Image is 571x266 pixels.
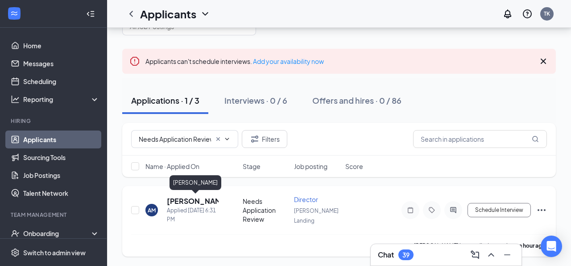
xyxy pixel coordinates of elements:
[11,248,20,257] svg: Settings
[170,175,221,190] div: [PERSON_NAME]
[522,8,533,19] svg: QuestionInfo
[11,95,20,104] svg: Analysis
[402,251,410,259] div: 39
[448,207,459,214] svg: ActiveChat
[140,6,196,21] h1: Applicants
[516,242,546,249] b: an hour ago
[23,37,99,55] a: Home
[23,72,99,90] a: Scheduling
[294,207,339,224] span: [PERSON_NAME] Landing
[468,203,531,217] button: Schedule Interview
[167,206,219,224] div: Applied [DATE] 6:31 PM
[11,211,98,219] div: Team Management
[242,130,287,148] button: Filter Filters
[378,250,394,260] h3: Chat
[536,205,547,215] svg: Ellipses
[129,56,140,67] svg: Error
[468,248,482,262] button: ComposeMessage
[413,130,547,148] input: Search in applications
[345,162,363,171] span: Score
[200,8,211,19] svg: ChevronDown
[544,10,550,17] div: TK
[500,248,514,262] button: Minimize
[215,135,222,143] svg: Cross
[312,95,401,106] div: Offers and hires · 0 / 86
[10,9,19,18] svg: WorkstreamLogo
[223,135,231,143] svg: ChevronDown
[502,249,513,260] svg: Minimize
[11,117,98,125] div: Hiring
[167,196,219,206] h5: [PERSON_NAME]
[486,249,497,260] svg: ChevronUp
[253,57,324,65] a: Add your availability now
[23,184,99,202] a: Talent Network
[484,248,498,262] button: ChevronUp
[23,148,99,166] a: Sourcing Tools
[139,134,211,144] input: All Stages
[243,162,261,171] span: Stage
[426,207,437,214] svg: Tag
[23,95,100,104] div: Reporting
[23,131,99,148] a: Applicants
[538,56,549,67] svg: Cross
[86,9,95,18] svg: Collapse
[23,166,99,184] a: Job Postings
[414,242,547,249] p: [PERSON_NAME] has applied more than .
[532,135,539,143] svg: MagnifyingGlass
[249,134,260,144] svg: Filter
[148,207,156,214] div: AM
[294,162,327,171] span: Job posting
[126,8,137,19] svg: ChevronLeft
[145,57,324,65] span: Applicants can't schedule interviews.
[294,195,318,203] span: Director
[23,248,86,257] div: Switch to admin view
[145,162,199,171] span: Name · Applied On
[23,55,99,72] a: Messages
[405,207,416,214] svg: Note
[11,229,20,238] svg: UserCheck
[131,95,199,106] div: Applications · 1 / 3
[541,236,562,257] div: Open Intercom Messenger
[243,197,289,224] div: Needs Application Review
[502,8,513,19] svg: Notifications
[224,95,287,106] div: Interviews · 0 / 6
[23,229,92,238] div: Onboarding
[470,249,480,260] svg: ComposeMessage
